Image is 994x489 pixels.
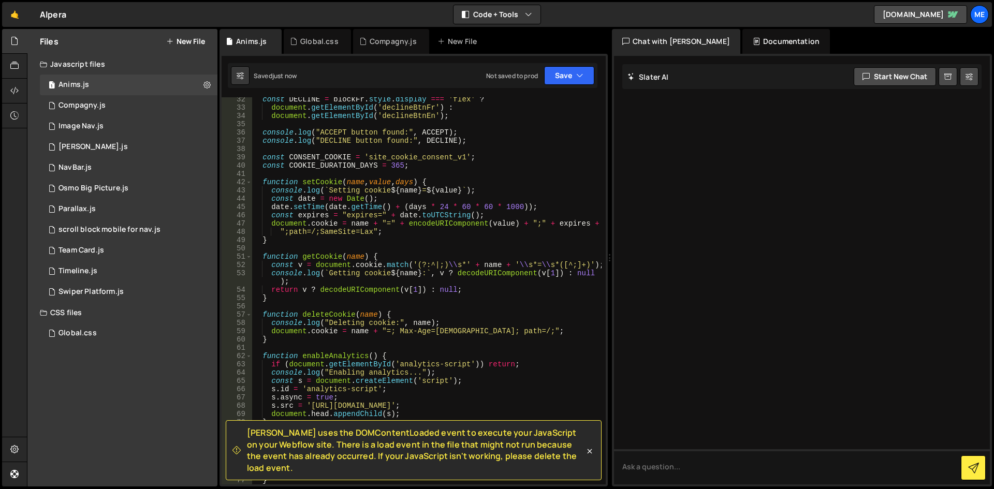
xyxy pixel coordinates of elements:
[2,2,27,27] a: 🤙
[222,153,252,161] div: 39
[40,281,217,302] div: 16285/43961.js
[222,319,252,327] div: 58
[59,287,124,297] div: Swiper Platform.js
[40,137,217,157] div: 16285/45494.js
[59,184,128,193] div: Osmo Big Picture.js
[222,261,252,269] div: 52
[222,393,252,402] div: 67
[222,385,252,393] div: 66
[222,120,252,128] div: 35
[874,5,967,24] a: [DOMAIN_NAME]
[40,36,59,47] h2: Files
[222,95,252,103] div: 32
[222,161,252,170] div: 40
[437,36,481,47] div: New File
[166,37,205,46] button: New File
[222,468,252,476] div: 76
[370,36,417,47] div: Compagny.js
[59,122,104,131] div: Image Nav.js
[222,402,252,410] div: 68
[222,145,252,153] div: 38
[222,178,252,186] div: 42
[59,142,128,152] div: [PERSON_NAME].js
[59,225,160,234] div: scroll block mobile for nav.js
[40,95,217,116] div: 16285/44080.js
[742,29,830,54] div: Documentation
[300,36,339,47] div: Global.css
[612,29,740,54] div: Chat with [PERSON_NAME]
[59,80,89,90] div: Anims.js
[222,128,252,137] div: 36
[544,66,594,85] button: Save
[222,228,252,236] div: 48
[40,240,217,261] div: 16285/43939.js
[222,195,252,203] div: 44
[222,294,252,302] div: 55
[222,186,252,195] div: 43
[40,199,217,219] div: 16285/45492.js
[59,266,97,276] div: Timeline.js
[222,410,252,418] div: 69
[222,418,252,426] div: 70
[59,246,104,255] div: Team Card.js
[222,302,252,310] div: 56
[222,103,252,112] div: 33
[222,377,252,385] div: 65
[627,72,669,82] h2: Slater AI
[49,82,55,90] span: 1
[40,157,217,178] div: 16285/44885.js
[222,476,252,484] div: 77
[854,67,936,86] button: Start new chat
[222,327,252,335] div: 59
[222,443,252,451] div: 73
[27,302,217,323] div: CSS files
[222,352,252,360] div: 62
[40,75,217,95] div: 16285/44894.js
[222,335,252,344] div: 60
[222,170,252,178] div: 41
[970,5,989,24] a: Me
[40,261,217,281] div: 16285/44875.js
[272,71,297,80] div: just now
[247,427,584,473] span: [PERSON_NAME] uses the DOMContentLoaded event to execute your JavaScript on your Webflow site. Th...
[222,360,252,368] div: 63
[59,204,96,214] div: Parallax.js
[222,219,252,228] div: 47
[59,101,106,110] div: Compagny.js
[254,71,297,80] div: Saved
[59,163,92,172] div: NavBar.js
[454,5,540,24] button: Code + Tools
[222,426,252,435] div: 71
[222,310,252,319] div: 57
[59,329,97,338] div: Global.css
[222,368,252,377] div: 64
[40,323,217,344] div: 16285/43940.css
[27,54,217,75] div: Javascript files
[40,219,217,240] div: 16285/46636.js
[222,253,252,261] div: 51
[222,244,252,253] div: 50
[236,36,267,47] div: Anims.js
[222,286,252,294] div: 54
[222,236,252,244] div: 49
[40,8,66,21] div: Alpera
[222,137,252,145] div: 37
[222,451,252,460] div: 74
[40,116,217,137] div: 16285/46368.js
[486,71,538,80] div: Not saved to prod
[222,269,252,286] div: 53
[222,211,252,219] div: 46
[222,203,252,211] div: 45
[222,344,252,352] div: 61
[222,435,252,443] div: 72
[222,112,252,120] div: 34
[40,178,217,199] div: 16285/44842.js
[222,460,252,468] div: 75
